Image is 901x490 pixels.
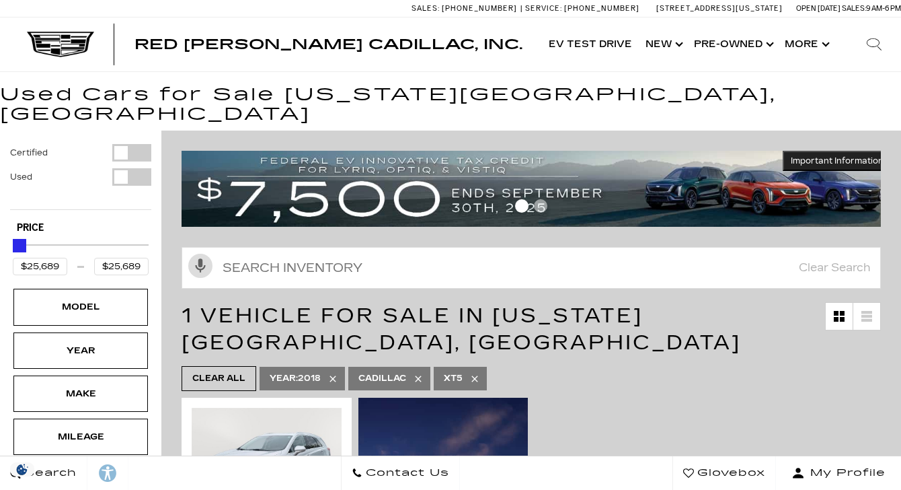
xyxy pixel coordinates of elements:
[412,5,520,12] a: Sales: [PHONE_NUMBER]
[182,151,892,227] img: vrp-tax-ending-august-version
[542,17,639,71] a: EV Test Drive
[520,5,643,12] a: Service: [PHONE_NUMBER]
[192,370,245,387] span: Clear All
[17,222,145,234] h5: Price
[776,456,901,490] button: Open user profile menu
[10,144,151,209] div: Filter by Vehicle Type
[805,464,886,483] span: My Profile
[13,289,148,325] div: ModelModel
[796,4,840,13] span: Open [DATE]
[270,370,321,387] span: 2018
[13,258,67,275] input: Minimum
[564,4,639,13] span: [PHONE_NUMBER]
[47,386,114,401] div: Make
[94,258,149,275] input: Maximum
[783,151,892,171] button: Important Information
[7,462,38,477] img: Opt-Out Icon
[27,32,94,57] img: Cadillac Dark Logo with Cadillac White Text
[134,36,522,53] span: Red [PERSON_NAME] Cadillac, Inc.
[694,464,765,483] span: Glovebox
[515,199,528,213] span: Go to slide 1
[47,300,114,314] div: Model
[656,4,783,13] a: [STREET_ADDRESS][US_STATE]
[778,17,834,71] button: More
[188,254,212,278] svg: Click to toggle on voice search
[270,374,298,383] span: Year :
[13,376,148,412] div: MakeMake
[534,199,547,213] span: Go to slide 2
[10,170,32,184] label: Used
[639,17,687,71] a: New
[47,429,114,444] div: Mileage
[687,17,778,71] a: Pre-Owned
[13,234,149,275] div: Price
[358,370,406,387] span: Cadillac
[791,155,884,166] span: Important Information
[47,343,114,358] div: Year
[182,247,881,289] input: Search Inventory
[7,462,38,477] section: Click to Open Cookie Consent Modal
[412,4,440,13] span: Sales:
[13,239,26,252] div: Maximum Price
[444,370,463,387] span: XT5
[866,4,901,13] span: 9 AM-6 PM
[182,304,741,355] span: 1 Vehicle for Sale in [US_STATE][GEOGRAPHIC_DATA], [GEOGRAPHIC_DATA]
[21,464,77,483] span: Search
[10,146,48,160] label: Certified
[525,4,562,13] span: Service:
[341,456,460,490] a: Contact Us
[134,38,522,51] a: Red [PERSON_NAME] Cadillac, Inc.
[13,332,148,369] div: YearYear
[442,4,517,13] span: [PHONE_NUMBER]
[672,456,776,490] a: Glovebox
[842,4,866,13] span: Sales:
[362,464,449,483] span: Contact Us
[13,419,148,455] div: MileageMileage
